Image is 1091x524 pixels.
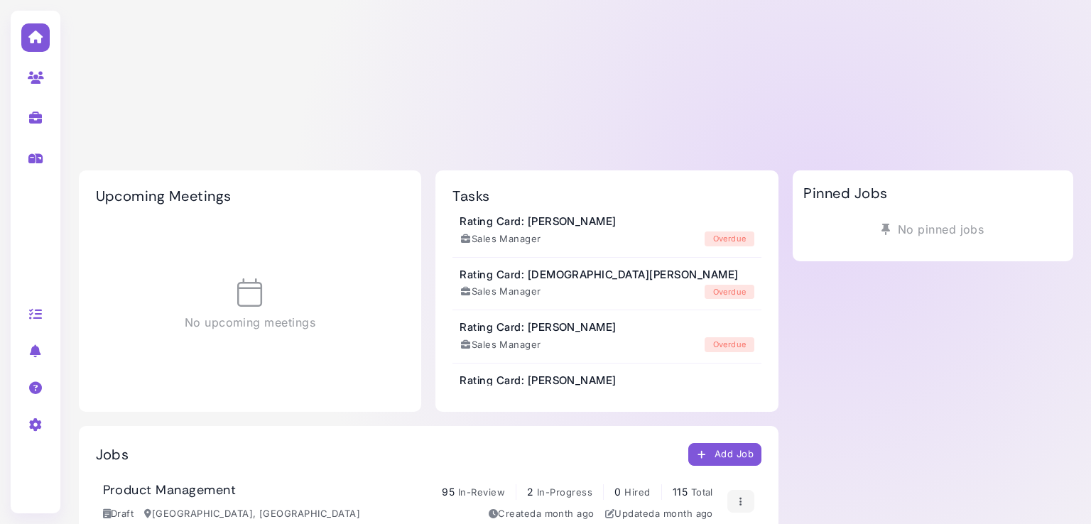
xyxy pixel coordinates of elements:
[452,187,489,204] h2: Tasks
[489,507,595,521] div: Created
[624,486,650,498] span: Hired
[691,486,713,498] span: Total
[460,321,616,334] h3: Rating Card: [PERSON_NAME]
[144,507,360,521] div: [GEOGRAPHIC_DATA], [GEOGRAPHIC_DATA]
[696,447,754,462] div: Add Job
[655,508,713,519] time: Jul 17, 2025
[537,486,592,498] span: In-Progress
[460,338,541,352] div: Sales Manager
[803,216,1062,243] div: No pinned jobs
[803,185,887,202] h2: Pinned Jobs
[442,486,455,498] span: 95
[96,219,405,391] div: No upcoming meetings
[96,446,129,463] h2: Jobs
[536,508,595,519] time: Jul 17, 2025
[605,507,713,521] div: Updated
[705,285,754,300] div: overdue
[460,268,738,281] h3: Rating Card: [DEMOGRAPHIC_DATA][PERSON_NAME]
[614,486,621,498] span: 0
[460,232,541,246] div: Sales Manager
[103,507,134,521] div: Draft
[705,231,754,246] div: overdue
[96,187,232,204] h2: Upcoming Meetings
[460,285,541,299] div: Sales Manager
[527,486,533,498] span: 2
[103,483,237,498] h3: Product Management
[673,486,688,498] span: 115
[460,215,616,228] h3: Rating Card: [PERSON_NAME]
[460,374,616,387] h3: Rating Card: [PERSON_NAME]
[688,443,762,466] button: Add Job
[705,337,754,352] div: overdue
[458,486,505,498] span: In-Review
